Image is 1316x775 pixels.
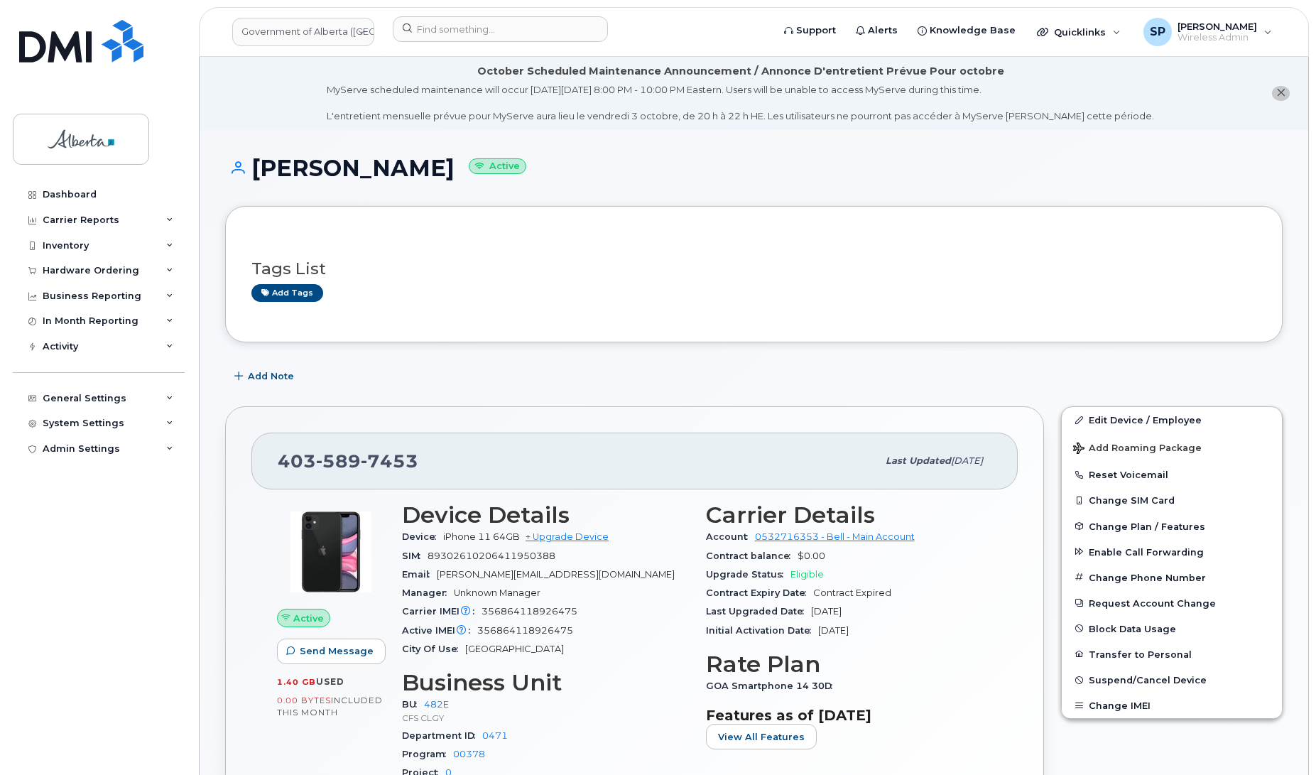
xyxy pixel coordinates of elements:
span: City Of Use [402,644,465,654]
button: Block Data Usage [1062,616,1282,641]
div: MyServe scheduled maintenance will occur [DATE][DATE] 8:00 PM - 10:00 PM Eastern. Users will be u... [327,83,1154,123]
h3: Carrier Details [706,502,993,528]
button: Change Plan / Features [1062,514,1282,539]
button: Add Note [225,364,306,389]
span: Initial Activation Date [706,625,818,636]
p: CFS CLGY [402,712,689,724]
span: 7453 [361,450,418,472]
span: [GEOGRAPHIC_DATA] [465,644,564,654]
h3: Tags List [251,260,1256,278]
span: Contract balance [706,551,798,561]
span: $0.00 [798,551,825,561]
span: Department ID [402,730,482,741]
span: Send Message [300,644,374,658]
span: Manager [402,587,454,598]
h3: Business Unit [402,670,689,695]
div: October Scheduled Maintenance Announcement / Annonce D'entretient Prévue Pour octobre [477,64,1004,79]
span: [DATE] [818,625,849,636]
button: Enable Call Forwarding [1062,539,1282,565]
button: Suspend/Cancel Device [1062,667,1282,693]
span: 589 [316,450,361,472]
span: GOA Smartphone 14 30D [706,681,839,691]
span: Suspend/Cancel Device [1089,675,1207,685]
a: Add tags [251,284,323,302]
span: SIM [402,551,428,561]
span: Change Plan / Features [1089,521,1205,531]
button: Change IMEI [1062,693,1282,718]
button: close notification [1272,86,1290,101]
button: Request Account Change [1062,590,1282,616]
a: Edit Device / Employee [1062,407,1282,433]
span: 356864118926475 [477,625,573,636]
img: iPhone_11.jpg [288,509,374,595]
span: Email [402,569,437,580]
span: Active [293,612,324,625]
a: 482E [424,699,449,710]
span: View All Features [718,730,805,744]
a: 0471 [482,730,508,741]
span: 1.40 GB [277,677,316,687]
button: Transfer to Personal [1062,641,1282,667]
h3: Device Details [402,502,689,528]
span: Upgrade Status [706,569,790,580]
span: Unknown Manager [454,587,540,598]
span: [DATE] [811,606,842,617]
button: Send Message [277,639,386,664]
span: iPhone 11 64GB [443,531,520,542]
span: Active IMEI [402,625,477,636]
span: Contract Expired [813,587,891,598]
span: Last updated [886,455,951,466]
span: BU [402,699,424,710]
a: 0532716353 - Bell - Main Account [755,531,915,542]
span: Eligible [790,569,824,580]
span: Device [402,531,443,542]
span: 356864118926475 [482,606,577,617]
span: Add Note [248,369,294,383]
button: Add Roaming Package [1062,433,1282,462]
span: 403 [278,450,418,472]
span: Add Roaming Package [1073,443,1202,456]
button: Change Phone Number [1062,565,1282,590]
span: [PERSON_NAME][EMAIL_ADDRESS][DOMAIN_NAME] [437,569,675,580]
span: Carrier IMEI [402,606,482,617]
span: [DATE] [951,455,983,466]
span: Contract Expiry Date [706,587,813,598]
span: Account [706,531,755,542]
span: used [316,676,344,687]
span: Program [402,749,453,759]
span: 0.00 Bytes [277,695,331,705]
span: Enable Call Forwarding [1089,546,1204,557]
button: Change SIM Card [1062,487,1282,513]
button: Reset Voicemail [1062,462,1282,487]
span: Last Upgraded Date [706,606,811,617]
button: View All Features [706,724,817,749]
h1: [PERSON_NAME] [225,156,1283,180]
h3: Rate Plan [706,651,993,677]
a: + Upgrade Device [526,531,609,542]
small: Active [469,158,526,175]
span: 89302610206411950388 [428,551,555,561]
a: 00378 [453,749,485,759]
h3: Features as of [DATE] [706,707,993,724]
